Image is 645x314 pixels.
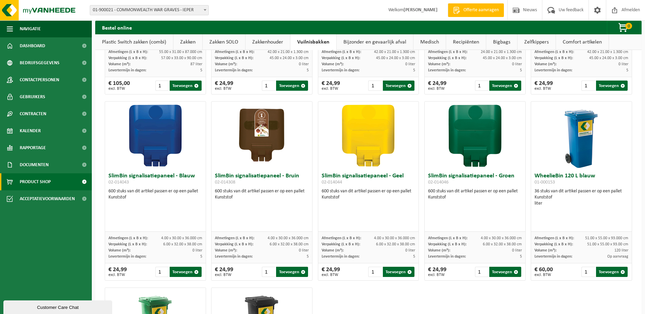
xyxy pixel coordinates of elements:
[413,34,446,50] a: Medisch
[108,255,146,259] span: Levertermijn in dagen:
[108,62,131,66] span: Volume (m³):
[108,273,127,277] span: excl. BTW
[161,236,202,240] span: 4.00 x 30.00 x 36.000 cm
[215,194,309,200] div: Kunststof
[121,102,189,170] img: 02-014043
[405,62,415,66] span: 0 liter
[215,68,253,72] span: Levertermijn in dagen:
[534,81,553,91] div: € 24,99
[90,5,208,15] span: 01-900021 - COMMONWEALTH WAR GRAVES - IEPER
[614,248,628,252] span: 120 liter
[428,68,466,72] span: Levertermijn in dagen:
[581,81,595,91] input: 1
[587,50,628,54] span: 42.00 x 21.00 x 1.300 cm
[20,88,45,105] span: Gebruikers
[374,50,415,54] span: 42.00 x 21.00 x 1.300 cm
[428,50,468,54] span: Afmetingen (L x B x H):
[534,56,573,60] span: Verpakking (L x B x H):
[428,267,446,277] div: € 24,99
[534,188,628,207] div: 36 stuks van dit artikel passen er op een pallet
[161,56,202,60] span: 57.00 x 33.00 x 90.00 cm
[428,236,468,240] span: Afmetingen (L x B x H):
[428,194,522,200] div: Kunststof
[95,34,173,50] a: Plastic Switch zakken (combi)
[428,81,446,91] div: € 24,99
[173,34,202,50] a: Zakken
[475,267,489,277] input: 1
[20,71,59,88] span: Contactpersonen
[618,62,628,66] span: 0 liter
[200,255,202,259] span: 5
[374,236,415,240] span: 4.00 x 30.00 x 36.000 cm
[215,255,253,259] span: Levertermijn in dagen:
[520,255,522,259] span: 5
[276,81,308,91] button: Toevoegen
[512,62,522,66] span: 0 liter
[322,273,340,277] span: excl. BTW
[20,122,41,139] span: Kalender
[262,267,275,277] input: 1
[322,267,340,277] div: € 24,99
[155,81,169,91] input: 1
[428,180,448,185] span: 02-014046
[428,242,466,246] span: Verpakking (L x B x H):
[322,242,360,246] span: Verpakking (L x B x H):
[534,173,628,187] h3: WheelieBin 120 L blauw
[489,267,521,277] button: Toevoegen
[534,255,572,259] span: Levertermijn in dagen:
[268,236,309,240] span: 4.00 x 30.00 x 36.000 cm
[322,87,340,91] span: excl. BTW
[108,242,147,246] span: Verpakking (L x B x H):
[596,81,628,91] button: Toevoegen
[108,68,146,72] span: Levertermijn in dagen:
[163,242,202,246] span: 6.00 x 32.00 x 38.00 cm
[483,56,522,60] span: 45.00 x 24.00 x 3.00 cm
[215,236,254,240] span: Afmetingen (L x B x H):
[534,62,557,66] span: Volume (m³):
[441,102,509,170] img: 02-014046
[534,242,573,246] span: Verpakking (L x B x H):
[108,267,127,277] div: € 24,99
[262,81,275,91] input: 1
[534,50,574,54] span: Afmetingen (L x B x H):
[215,188,309,200] div: 600 stuks van dit artikel passen er op een pallet
[428,188,522,200] div: 600 stuks van dit artikel passen er op een pallet
[322,56,360,60] span: Verpakking (L x B x H):
[534,236,574,240] span: Afmetingen (L x B x H):
[512,248,522,252] span: 0 liter
[534,194,628,200] div: Kunststof
[428,87,446,91] span: excl. BTW
[428,255,466,259] span: Levertermijn in dagen:
[215,173,309,187] h3: SlimBin signalisatiepaneel - Bruin
[483,242,522,246] span: 6.00 x 32.00 x 38.00 cm
[534,68,572,72] span: Levertermijn in dagen:
[20,37,45,54] span: Dashboard
[520,68,522,72] span: 5
[322,188,415,200] div: 600 stuks van dit artikel passen er op een pallet
[587,242,628,246] span: 51.00 x 55.00 x 93.00 cm
[428,56,466,60] span: Verpakking (L x B x H):
[368,267,382,277] input: 1
[534,267,553,277] div: € 60,00
[322,62,344,66] span: Volume (m³):
[448,3,504,17] a: Offerte aanvragen
[376,56,415,60] span: 45.00 x 24.00 x 3.00 cm
[108,188,202,200] div: 600 stuks van dit artikel passen er op een pallet
[322,255,359,259] span: Levertermijn in dagen:
[534,87,553,91] span: excl. BTW
[270,242,309,246] span: 6.00 x 32.00 x 38.00 cm
[3,299,114,314] iframe: chat widget
[486,34,517,50] a: Bigbags
[534,200,628,207] div: liter
[215,56,253,60] span: Verpakking (L x B x H):
[108,248,131,252] span: Volume (m³):
[547,102,615,170] img: 01-000153
[268,50,309,54] span: 42.00 x 21.00 x 1.300 cm
[20,190,75,207] span: Acceptatievoorwaarden
[307,255,309,259] span: 5
[215,50,254,54] span: Afmetingen (L x B x H):
[428,273,446,277] span: excl. BTW
[20,173,51,190] span: Product Shop
[322,173,415,187] h3: SlimBin signalisatiepaneel - Geel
